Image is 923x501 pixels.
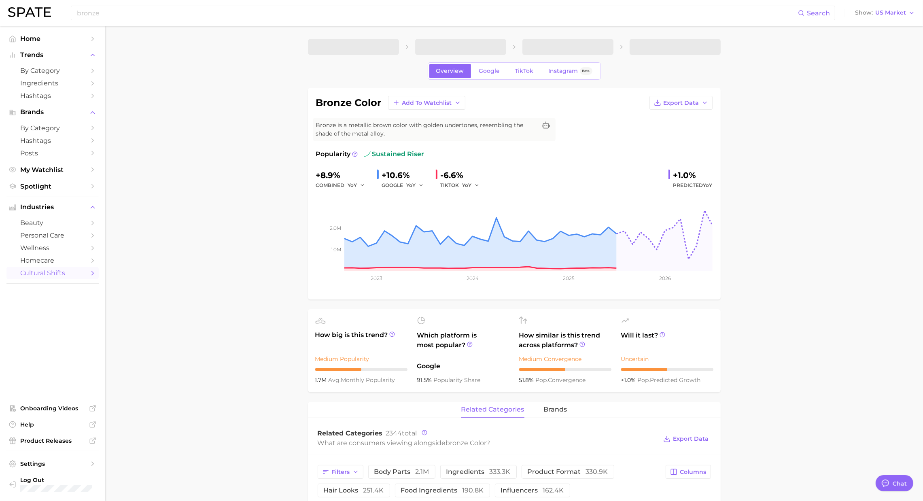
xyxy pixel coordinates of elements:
[20,183,85,190] span: Spotlight
[318,429,383,437] span: Related Categories
[434,376,481,384] span: popularity share
[6,180,99,193] a: Spotlight
[6,402,99,414] a: Onboarding Videos
[388,96,465,110] button: Add to Watchlist
[386,429,402,437] span: 2344
[446,439,487,447] span: bronze color
[20,166,85,174] span: My Watchlist
[402,100,452,106] span: Add to Watchlist
[680,469,707,476] span: Columns
[20,231,85,239] span: personal care
[807,9,830,17] span: Search
[673,435,709,442] span: Export Data
[875,11,906,15] span: US Market
[638,376,701,384] span: predicted growth
[659,275,671,281] tspan: 2026
[6,242,99,254] a: wellness
[20,79,85,87] span: Ingredients
[315,354,407,364] div: Medium Popularity
[382,169,429,182] div: +10.6%
[20,124,85,132] span: by Category
[329,376,395,384] span: monthly popularity
[417,361,509,371] span: Google
[20,35,85,42] span: Home
[519,354,611,364] div: Medium Convergence
[542,64,599,78] a: InstagramBeta
[855,11,873,15] span: Show
[6,201,99,213] button: Industries
[6,217,99,229] a: beauty
[20,244,85,252] span: wellness
[364,151,371,157] img: sustained riser
[528,469,608,475] span: product format
[20,149,85,157] span: Posts
[8,7,51,17] img: SPATE
[536,376,548,384] abbr: popularity index
[436,68,464,74] span: Overview
[6,122,99,134] a: by Category
[6,418,99,431] a: Help
[586,468,608,476] span: 330.9k
[463,486,484,494] span: 190.8k
[6,267,99,279] a: cultural shifts
[463,180,480,190] button: YoY
[315,376,329,384] span: 1.7m
[6,163,99,176] a: My Watchlist
[853,8,917,18] button: ShowUS Market
[544,406,567,413] span: brands
[316,149,351,159] span: Popularity
[332,469,350,476] span: Filters
[6,458,99,470] a: Settings
[6,49,99,61] button: Trends
[508,64,541,78] a: TikTok
[472,64,507,78] a: Google
[6,254,99,267] a: homecare
[20,421,85,428] span: Help
[515,68,534,74] span: TikTok
[703,182,713,188] span: YoY
[316,180,371,190] div: combined
[638,376,650,384] abbr: popularity index
[407,180,424,190] button: YoY
[6,77,99,89] a: Ingredients
[374,469,429,475] span: body parts
[429,64,471,78] a: Overview
[76,6,798,20] input: Search here for a brand, industry, or ingredient
[6,89,99,102] a: Hashtags
[461,406,524,413] span: related categories
[6,32,99,45] a: Home
[348,180,365,190] button: YoY
[363,486,384,494] span: 251.4k
[649,96,713,110] button: Export Data
[318,437,658,448] div: What are consumers viewing alongside ?
[563,275,575,281] tspan: 2025
[6,147,99,159] a: Posts
[324,487,384,494] span: hair looks
[490,468,511,476] span: 333.3k
[20,67,85,74] span: by Category
[20,108,85,116] span: Brands
[329,376,341,384] abbr: average
[316,121,536,138] span: Bronze is a metallic brown color with golden undertones, resembling the shade of the metal alloy.
[621,368,713,371] div: 5 / 10
[417,376,434,384] span: 91.5%
[416,468,429,476] span: 2.1m
[315,368,407,371] div: 5 / 10
[664,100,699,106] span: Export Data
[20,257,85,264] span: homecare
[364,149,424,159] span: sustained riser
[621,354,713,364] div: Uncertain
[316,169,371,182] div: +8.9%
[20,219,85,227] span: beauty
[6,64,99,77] a: by Category
[401,487,484,494] span: food ingredients
[466,275,478,281] tspan: 2024
[20,437,85,444] span: Product Releases
[348,182,357,189] span: YoY
[441,180,485,190] div: TIKTOK
[666,465,711,479] button: Columns
[20,92,85,100] span: Hashtags
[519,331,611,350] span: How similar is this trend across platforms?
[20,204,85,211] span: Industries
[407,182,416,189] span: YoY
